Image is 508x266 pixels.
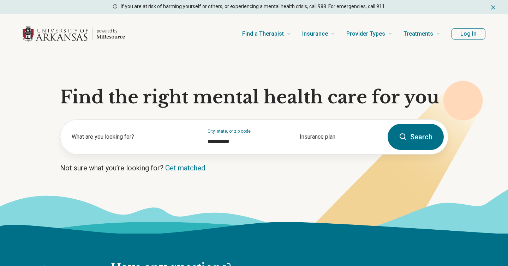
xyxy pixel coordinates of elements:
[302,29,328,39] span: Insurance
[346,20,392,48] a: Provider Types
[23,23,125,45] a: Home page
[404,29,433,39] span: Treatments
[490,3,497,11] button: Dismiss
[404,20,440,48] a: Treatments
[165,164,205,172] a: Get matched
[242,20,291,48] a: Find a Therapist
[60,87,448,108] h1: Find the right mental health care for you
[302,20,335,48] a: Insurance
[97,28,125,34] p: powered by
[60,163,448,173] p: Not sure what you’re looking for?
[452,28,485,40] button: Log In
[242,29,284,39] span: Find a Therapist
[121,3,386,10] p: If you are at risk of harming yourself or others, or experiencing a mental health crisis, call 98...
[72,133,190,141] label: What are you looking for?
[346,29,385,39] span: Provider Types
[388,124,444,150] button: Search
